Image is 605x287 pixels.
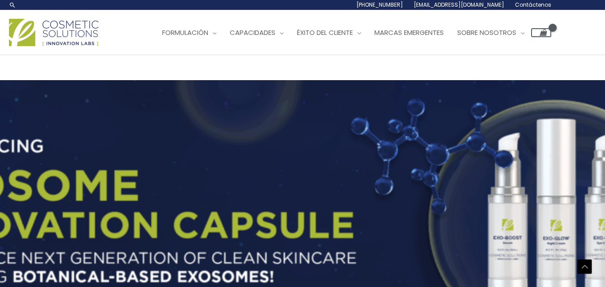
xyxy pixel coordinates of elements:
[457,28,516,37] font: Sobre nosotros
[155,19,223,46] a: Formulación
[374,28,444,37] font: Marcas emergentes
[149,19,551,46] nav: Navegación del sitio
[290,19,368,46] a: Éxito del cliente
[414,1,504,9] font: [EMAIL_ADDRESS][DOMAIN_NAME]
[162,28,208,37] font: Formulación
[230,28,275,37] font: Capacidades
[9,1,16,9] a: Enlace del icono de búsqueda
[297,28,353,37] font: Éxito del cliente
[356,1,403,9] font: [PHONE_NUMBER]
[515,1,551,9] font: Contáctenos
[451,19,531,46] a: Sobre nosotros
[9,19,99,46] img: Logotipo de soluciones cosméticas
[368,19,451,46] a: Marcas emergentes
[531,28,551,37] a: View Shopping Cart, empty
[223,19,290,46] a: Capacidades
